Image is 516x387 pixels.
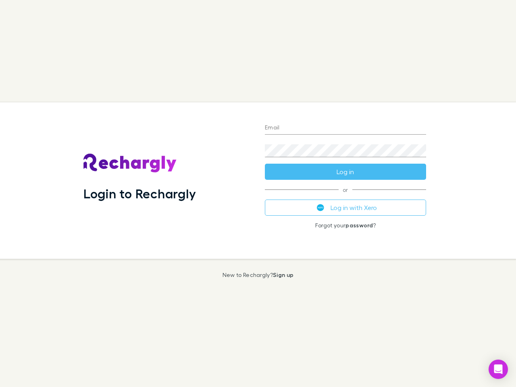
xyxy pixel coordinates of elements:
a: Sign up [273,271,293,278]
img: Rechargly's Logo [83,154,177,173]
img: Xero's logo [317,204,324,211]
p: New to Rechargly? [223,272,294,278]
a: password [345,222,373,229]
h1: Login to Rechargly [83,186,196,201]
button: Log in with Xero [265,200,426,216]
button: Log in [265,164,426,180]
div: Open Intercom Messenger [489,360,508,379]
p: Forgot your ? [265,222,426,229]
